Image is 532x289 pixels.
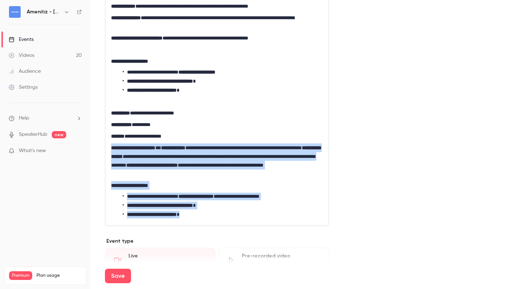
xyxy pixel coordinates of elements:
div: Audience [9,68,41,75]
div: Videos [9,52,34,59]
div: Pre-recorded videoStream at scheduled time [218,248,329,272]
span: Premium [9,271,32,280]
p: Event type [105,238,329,245]
h6: Amenitiz - [GEOGRAPHIC_DATA] 🇫🇷 [27,8,61,16]
button: Save [105,269,131,283]
a: SpeakerHub [19,131,47,138]
div: Events [9,36,34,43]
span: new [52,131,66,138]
div: Live [128,252,206,260]
span: What's new [19,147,46,155]
div: Pre-recorded video [242,252,320,260]
span: Help [19,114,29,122]
img: Amenitiz - France 🇫🇷 [9,6,21,18]
div: LiveGo live at scheduled time [105,248,215,272]
span: Plan usage [37,273,81,278]
div: Settings [9,84,38,91]
li: help-dropdown-opener [9,114,82,122]
iframe: Noticeable Trigger [73,148,82,154]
